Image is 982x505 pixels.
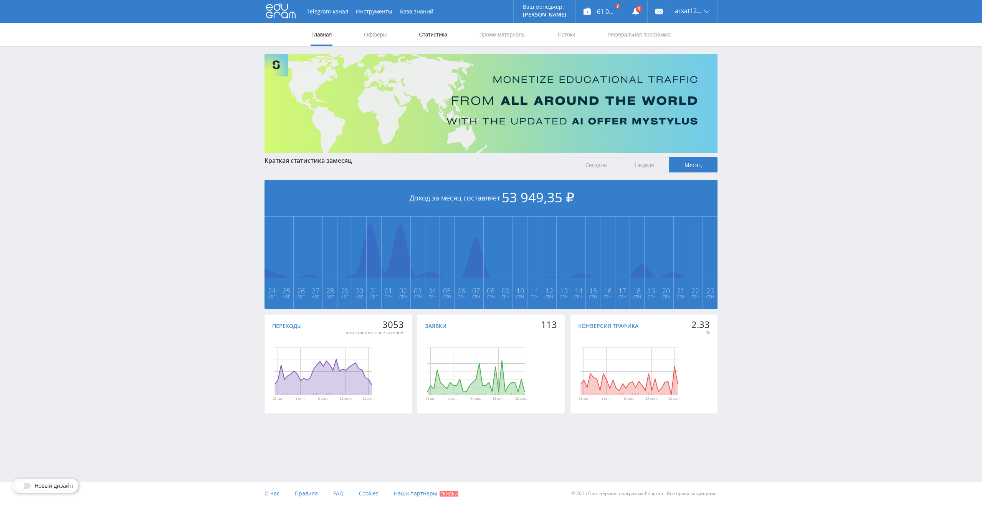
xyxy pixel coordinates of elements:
text: 1 сент. [601,397,611,401]
span: Сен [660,294,673,300]
span: 16 [601,288,614,294]
span: Сен [528,294,541,300]
span: 15 [586,288,600,294]
span: Авг [294,294,307,300]
a: Cookies [359,482,379,505]
span: Авг [279,294,293,300]
span: Сен [499,294,512,300]
span: 03 [411,288,425,294]
span: Сен [689,294,702,300]
span: Правила [295,490,318,497]
div: 2.33 [691,319,710,330]
svg: Диаграмма. [249,333,397,410]
a: О нас [265,482,279,505]
text: 22 сент. [668,397,680,401]
span: Неделя [620,157,669,172]
span: 31 [367,288,380,294]
div: Доход за месяц составляет [265,180,717,217]
a: Офферы [363,23,388,46]
span: Месяц [669,157,717,172]
span: 30 [352,288,366,294]
span: 23 [703,288,717,294]
span: 05 [440,288,454,294]
span: Наши партнеры [394,490,437,497]
span: 08 [484,288,498,294]
span: Сен [601,294,614,300]
span: 18 [630,288,644,294]
span: 53 949,35 ₽ [502,188,574,206]
a: Потоки [557,23,576,46]
span: Сен [703,294,717,300]
a: Правила [295,482,318,505]
a: Статистика [418,23,448,46]
div: Краткая статистика за [265,157,564,164]
span: 06 [455,288,468,294]
span: 13 [557,288,570,294]
span: 12 [542,288,556,294]
text: 1 сент. [448,397,458,401]
span: Авг [367,294,380,300]
div: Заявки [425,323,446,329]
div: © 2025 Партнёрская программа Edugram. Все права защищены. [495,482,717,505]
span: 01 [382,288,395,294]
span: Сен [411,294,425,300]
span: Cookies [359,490,379,497]
p: [PERSON_NAME] [523,12,566,18]
svg: Диаграмма. [402,333,550,410]
span: Сен [542,294,556,300]
a: Главная [311,23,332,46]
span: 27 [309,288,322,294]
span: Сен [484,294,498,300]
text: 1 сент. [296,397,306,401]
a: Наши партнеры Скидки [394,482,458,505]
span: О нас [265,490,279,497]
span: 14 [572,288,585,294]
div: % [691,329,710,336]
span: Сен [440,294,454,300]
svg: Диаграмма. [555,333,703,410]
span: Сен [645,294,658,300]
span: 10 [513,288,527,294]
span: Сен [674,294,688,300]
text: 15 сент. [646,397,658,401]
span: 28 [323,288,337,294]
span: Сен [513,294,527,300]
span: Авг [323,294,337,300]
span: 24 [265,288,278,294]
span: 02 [397,288,410,294]
span: 09 [499,288,512,294]
span: Авг [309,294,322,300]
text: 15 сент. [340,397,352,401]
span: 04 [426,288,439,294]
span: Сегодня [572,157,620,172]
span: Сен [397,294,410,300]
p: Ваш менеджер: [523,4,566,10]
span: Сен [455,294,468,300]
span: 26 [294,288,307,294]
text: 8 сент. [624,397,634,401]
div: 3053 [346,319,404,330]
span: Сен [572,294,585,300]
img: Banner [265,54,717,153]
a: FAQ [333,482,344,505]
text: 25 авг. [579,397,588,401]
span: 19 [645,288,658,294]
text: 15 сент. [493,397,505,401]
span: 29 [338,288,351,294]
span: 21 [674,288,688,294]
span: 07 [470,288,483,294]
span: 11 [528,288,541,294]
span: Сен [470,294,483,300]
div: 113 [541,319,557,330]
span: 17 [616,288,629,294]
text: 25 авг. [426,397,435,401]
span: 20 [660,288,673,294]
div: Конверсия трафика [578,323,638,329]
a: Реферальная программа [607,23,671,46]
span: 22 [689,288,702,294]
text: 8 сент. [471,397,481,401]
span: arxat1268 [675,8,702,14]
